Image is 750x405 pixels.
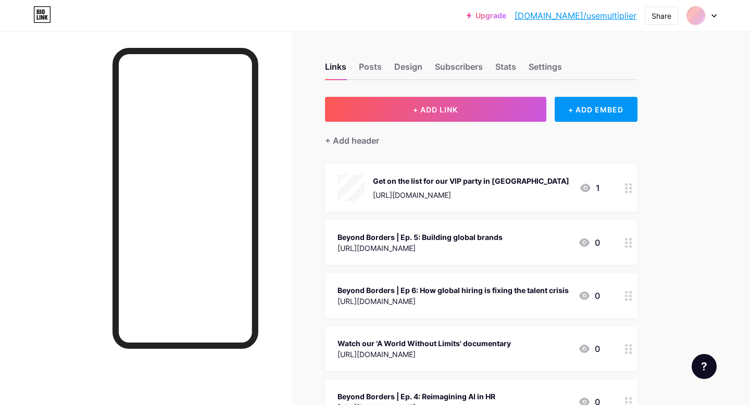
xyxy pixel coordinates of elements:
a: [DOMAIN_NAME]/usemultiplier [515,9,636,22]
div: [URL][DOMAIN_NAME] [337,296,569,307]
div: 0 [578,289,600,302]
div: Subscribers [435,60,483,79]
div: 0 [578,236,600,249]
div: [URL][DOMAIN_NAME] [337,349,511,360]
div: Beyond Borders | Ep. 5: Building global brands [337,232,503,243]
div: Links [325,60,346,79]
div: + Add header [325,134,379,147]
div: Share [652,10,671,21]
div: + ADD EMBED [555,97,637,122]
div: Design [394,60,422,79]
div: [URL][DOMAIN_NAME] [337,243,503,254]
div: Posts [359,60,382,79]
button: + ADD LINK [325,97,546,122]
div: Watch our 'A World Without Limits' documentary [337,338,511,349]
div: [URL][DOMAIN_NAME] [373,189,569,200]
span: + ADD LINK [413,105,458,114]
div: 0 [578,343,600,355]
a: Upgrade [467,11,506,20]
div: Settings [529,60,562,79]
div: Stats [495,60,516,79]
div: Beyond Borders | Ep 6: How global hiring is fixing the talent crisis [337,285,569,296]
div: Get on the list for our VIP party in [GEOGRAPHIC_DATA] [373,175,569,186]
div: 1 [579,182,600,194]
div: Beyond Borders | Ep. 4: Reimagining AI in HR [337,391,495,402]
